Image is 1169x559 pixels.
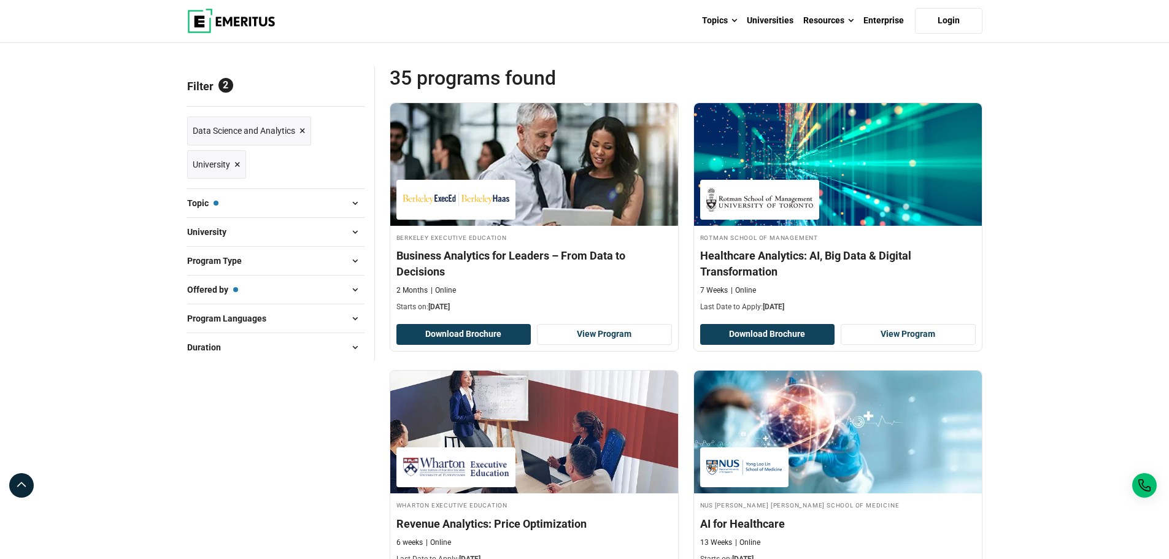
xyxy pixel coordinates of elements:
[694,371,982,493] img: AI for Healthcare | Online AI and Machine Learning Course
[187,341,231,354] span: Duration
[187,338,365,357] button: Duration
[187,150,246,179] a: University ×
[187,254,252,268] span: Program Type
[694,103,982,226] img: Healthcare Analytics: AI, Big Data & Digital Transformation | Online Data Science and Analytics C...
[187,66,365,106] p: Filter
[700,538,732,548] p: 13 Weeks
[428,303,450,311] span: [DATE]
[187,280,365,299] button: Offered by
[187,194,365,212] button: Topic
[218,78,233,93] span: 2
[187,117,311,145] a: Data Science and Analytics ×
[396,248,672,279] h4: Business Analytics for Leaders – From Data to Decisions
[396,516,672,531] h4: Revenue Analytics: Price Optimization
[403,453,509,481] img: Wharton Executive Education
[187,252,365,270] button: Program Type
[187,225,236,239] span: University
[326,80,365,96] a: Reset all
[403,186,509,214] img: Berkeley Executive Education
[390,371,678,493] img: Revenue Analytics: Price Optimization | Online Business Management Course
[187,196,218,210] span: Topic
[915,8,982,34] a: Login
[299,122,306,140] span: ×
[706,453,782,481] img: NUS Yong Loo Lin School of Medicine
[193,124,295,137] span: Data Science and Analytics
[431,285,456,296] p: Online
[700,302,976,312] p: Last Date to Apply:
[537,324,672,345] a: View Program
[390,103,678,226] img: Business Analytics for Leaders – From Data to Decisions | Online Business Analytics Course
[390,103,678,318] a: Business Analytics Course by Berkeley Executive Education - September 18, 2025 Berkeley Executive...
[396,538,423,548] p: 6 weeks
[700,516,976,531] h4: AI for Healthcare
[700,232,976,242] h4: Rotman School of Management
[187,312,276,325] span: Program Languages
[187,223,365,241] button: University
[396,302,672,312] p: Starts on:
[396,232,672,242] h4: Berkeley Executive Education
[396,499,672,510] h4: Wharton Executive Education
[187,283,238,296] span: Offered by
[396,324,531,345] button: Download Brochure
[700,285,728,296] p: 7 Weeks
[426,538,451,548] p: Online
[731,285,756,296] p: Online
[193,158,230,171] span: University
[694,103,982,318] a: Data Science and Analytics Course by Rotman School of Management - September 18, 2025 Rotman Scho...
[735,538,760,548] p: Online
[700,324,835,345] button: Download Brochure
[234,156,241,174] span: ×
[706,186,813,214] img: Rotman School of Management
[700,499,976,510] h4: NUS [PERSON_NAME] [PERSON_NAME] School of Medicine
[396,285,428,296] p: 2 Months
[390,66,686,90] span: 35 Programs found
[763,303,784,311] span: [DATE]
[187,309,365,328] button: Program Languages
[700,248,976,279] h4: Healthcare Analytics: AI, Big Data & Digital Transformation
[841,324,976,345] a: View Program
